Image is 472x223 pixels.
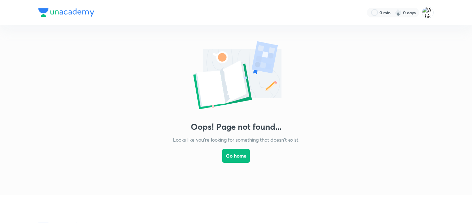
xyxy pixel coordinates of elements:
[222,149,250,163] button: Go home
[395,9,402,16] img: streak
[38,8,94,17] img: Company Logo
[166,39,306,113] img: error
[173,136,299,143] p: Looks like you're looking for something that doesn't exist.
[191,122,282,132] h3: Oops! Page not found...
[422,7,434,18] img: Ashish Kumar
[222,143,250,181] a: Go home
